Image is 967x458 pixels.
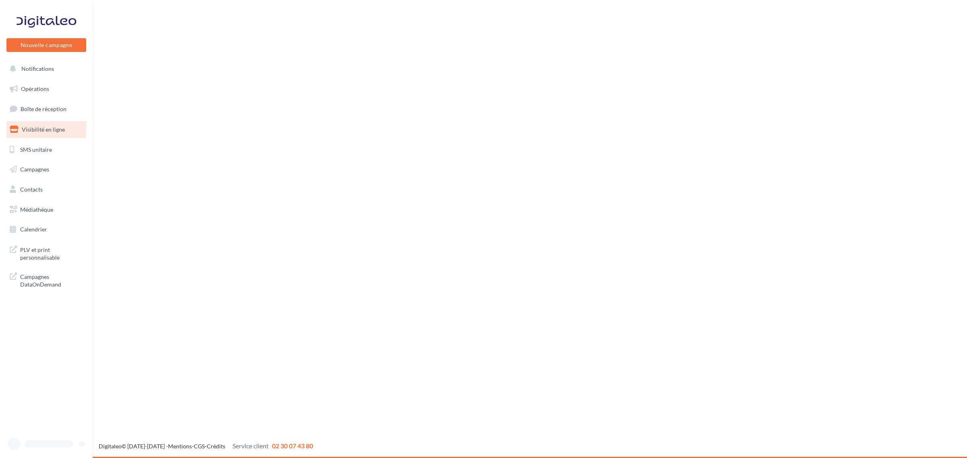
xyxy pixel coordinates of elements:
span: Boîte de réception [21,105,66,112]
a: Médiathèque [5,201,88,218]
a: Crédits [207,443,225,450]
a: Digitaleo [99,443,122,450]
a: CGS [194,443,205,450]
span: Contacts [20,186,43,193]
a: Opérations [5,80,88,97]
span: © [DATE]-[DATE] - - - [99,443,313,450]
a: Campagnes DataOnDemand [5,268,88,292]
a: PLV et print personnalisable [5,241,88,265]
a: Campagnes [5,161,88,178]
span: SMS unitaire [20,146,52,153]
span: Campagnes [20,166,49,173]
a: Visibilité en ligne [5,121,88,138]
a: Boîte de réception [5,100,88,118]
span: Calendrier [20,226,47,233]
a: Calendrier [5,221,88,238]
a: Mentions [168,443,192,450]
a: Contacts [5,181,88,198]
span: PLV et print personnalisable [20,244,83,262]
span: 02 30 07 43 80 [272,442,313,450]
span: Notifications [21,65,54,72]
span: Service client [232,442,269,450]
span: Campagnes DataOnDemand [20,271,83,289]
button: Notifications [5,60,85,77]
button: Nouvelle campagne [6,38,86,52]
span: Visibilité en ligne [22,126,65,133]
span: Médiathèque [20,206,53,213]
a: SMS unitaire [5,141,88,158]
span: Opérations [21,85,49,92]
